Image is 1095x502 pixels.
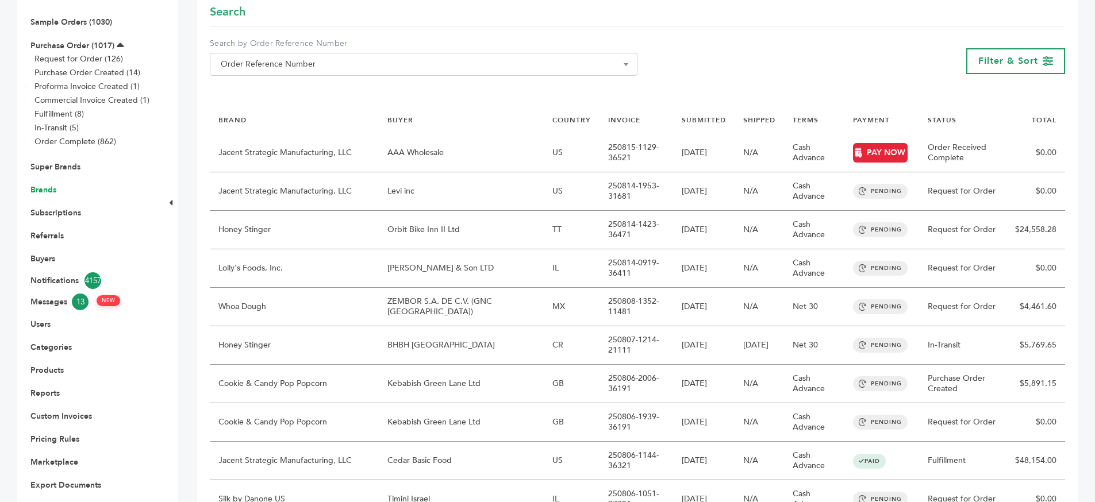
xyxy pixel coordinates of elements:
[735,288,784,326] td: N/A
[1006,442,1065,480] td: $48,154.00
[210,211,379,249] td: Honey Stinger
[735,249,784,288] td: N/A
[735,442,784,480] td: N/A
[544,365,600,403] td: GB
[30,342,72,353] a: Categories
[853,261,908,276] span: PENDING
[544,288,600,326] td: MX
[919,442,1006,480] td: Fulfillment
[30,253,55,264] a: Buyers
[853,376,908,391] span: PENDING
[544,172,600,211] td: US
[379,249,544,288] td: [PERSON_NAME] & Son LTD
[784,442,844,480] td: Cash Advance
[673,288,735,326] td: [DATE]
[34,122,79,133] a: In-Transit (5)
[735,403,784,442] td: N/A
[853,222,908,237] span: PENDING
[210,442,379,480] td: Jacent Strategic Manufacturing, LLC
[30,434,79,445] a: Pricing Rules
[853,454,886,469] span: PAID
[853,184,908,199] span: PENDING
[673,403,735,442] td: [DATE]
[210,172,379,211] td: Jacent Strategic Manufacturing, LLC
[784,288,844,326] td: Net 30
[210,38,637,49] label: Search by Order Reference Number
[600,365,673,403] td: 250806-2006-36191
[1006,134,1065,172] td: $0.00
[30,161,80,172] a: Super Brands
[97,295,120,306] span: NEW
[1006,172,1065,211] td: $0.00
[853,415,908,430] span: PENDING
[600,442,673,480] td: 250806-1144-36321
[30,480,101,491] a: Export Documents
[853,143,908,163] a: PAY NOW
[1006,403,1065,442] td: $0.00
[673,365,735,403] td: [DATE]
[379,288,544,326] td: ZEMBOR S.A. DE C.V. (GNC [GEOGRAPHIC_DATA])
[34,67,140,78] a: Purchase Order Created (14)
[673,172,735,211] td: [DATE]
[1006,249,1065,288] td: $0.00
[928,115,956,125] a: STATUS
[784,172,844,211] td: Cash Advance
[30,319,51,330] a: Users
[673,134,735,172] td: [DATE]
[919,249,1006,288] td: Request for Order
[735,211,784,249] td: N/A
[743,115,775,125] a: SHIPPED
[34,81,140,92] a: Proforma Invoice Created (1)
[853,115,890,125] a: PAYMENT
[682,115,726,125] a: SUBMITTED
[673,211,735,249] td: [DATE]
[544,403,600,442] td: GB
[30,272,148,289] a: Notifications4157
[210,403,379,442] td: Cookie & Candy Pop Popcorn
[919,403,1006,442] td: Request for Order
[600,211,673,249] td: 250814-1423-36471
[673,442,735,480] td: [DATE]
[735,134,784,172] td: N/A
[210,53,637,76] span: Order Reference Number
[544,326,600,365] td: CR
[210,288,379,326] td: Whoa Dough
[216,56,631,72] span: Order Reference Number
[600,403,673,442] td: 250806-1939-36191
[600,172,673,211] td: 250814-1953-31681
[210,134,379,172] td: Jacent Strategic Manufacturing, LLC
[919,326,1006,365] td: In-Transit
[30,230,64,241] a: Referrals
[853,299,908,314] span: PENDING
[552,115,591,125] a: COUNTRY
[210,365,379,403] td: Cookie & Candy Pop Popcorn
[600,288,673,326] td: 250808-1352-11481
[784,249,844,288] td: Cash Advance
[210,326,379,365] td: Honey Stinger
[544,211,600,249] td: TT
[30,411,92,422] a: Custom Invoices
[735,365,784,403] td: N/A
[72,294,89,310] span: 13
[30,184,56,195] a: Brands
[600,134,673,172] td: 250815-1129-36521
[379,326,544,365] td: BHBH [GEOGRAPHIC_DATA]
[544,249,600,288] td: IL
[919,172,1006,211] td: Request for Order
[1006,365,1065,403] td: $5,891.15
[784,326,844,365] td: Net 30
[544,442,600,480] td: US
[600,326,673,365] td: 250807-1214-21111
[379,365,544,403] td: Kebabish Green Lane Ltd
[608,115,640,125] a: INVOICE
[34,109,84,119] a: Fulfillment (8)
[919,211,1006,249] td: Request for Order
[735,326,784,365] td: [DATE]
[379,172,544,211] td: Levi inc
[784,403,844,442] td: Cash Advance
[1006,211,1065,249] td: $24,558.28
[30,40,114,51] a: Purchase Order (1017)
[919,134,1006,172] td: Order Received Complete
[379,134,544,172] td: AAA Wholesale
[84,272,101,289] span: 4157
